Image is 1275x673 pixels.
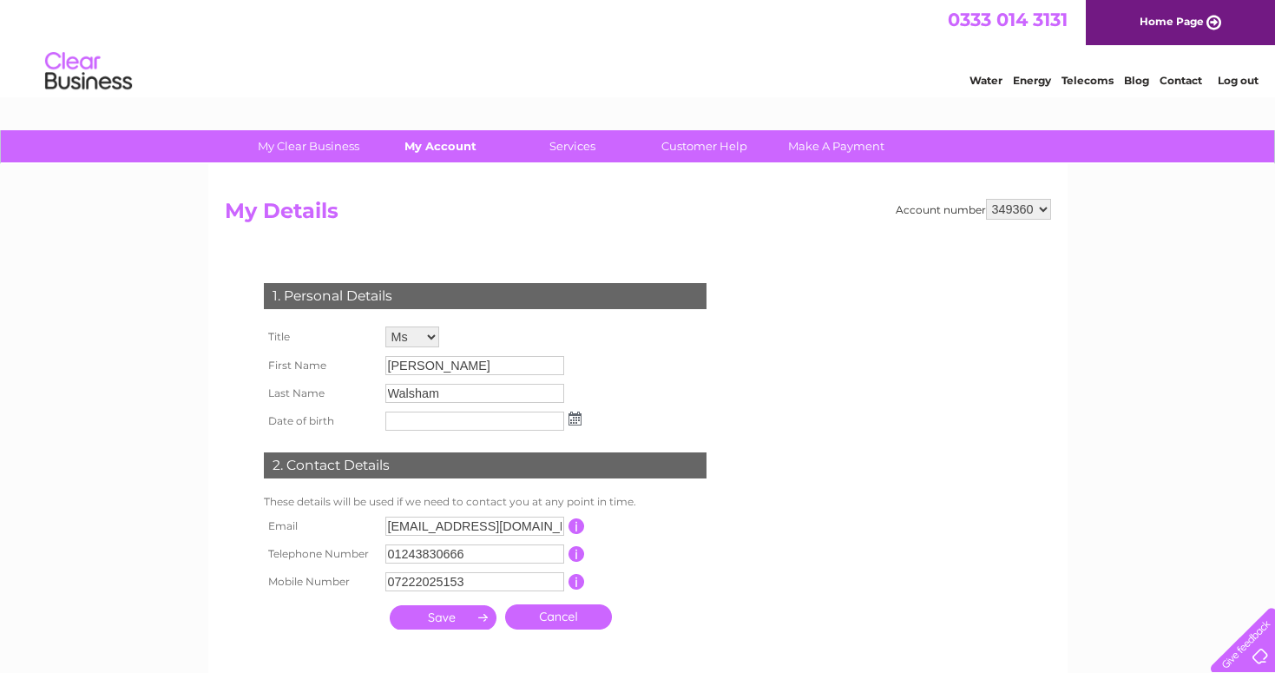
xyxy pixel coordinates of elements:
[501,130,644,162] a: Services
[1124,74,1149,87] a: Blog
[228,10,1048,84] div: Clear Business is a trading name of Verastar Limited (registered in [GEOGRAPHIC_DATA] No. 3667643...
[260,492,711,512] td: These details will be used if we need to contact you at any point in time.
[390,605,496,630] input: Submit
[260,352,381,379] th: First Name
[1061,74,1114,87] a: Telecoms
[896,199,1051,220] div: Account number
[568,518,585,534] input: Information
[568,412,582,426] img: ...
[260,512,381,540] th: Email
[568,546,585,562] input: Information
[969,74,1002,87] a: Water
[1160,74,1202,87] a: Contact
[633,130,776,162] a: Customer Help
[260,540,381,568] th: Telephone Number
[369,130,512,162] a: My Account
[568,574,585,590] input: Information
[264,452,707,478] div: 2. Contact Details
[260,322,381,352] th: Title
[264,283,707,309] div: 1. Personal Details
[237,130,380,162] a: My Clear Business
[1013,74,1051,87] a: Energy
[260,407,381,435] th: Date of birth
[505,604,612,630] a: Cancel
[948,9,1068,30] a: 0333 014 3131
[260,379,381,407] th: Last Name
[765,130,908,162] a: Make A Payment
[44,45,133,98] img: logo.png
[260,568,381,596] th: Mobile Number
[225,199,1051,232] h2: My Details
[1218,74,1259,87] a: Log out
